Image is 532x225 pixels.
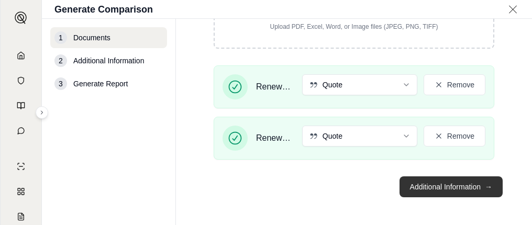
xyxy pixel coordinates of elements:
a: Single Policy [3,155,39,178]
span: Renewal Quote-[PERSON_NAME] & Associates, Ltd.-9-5-2025-2.pdf [256,132,294,144]
button: Expand sidebar [10,7,31,28]
a: Chat [3,119,39,142]
a: Home [3,44,39,67]
button: Expand sidebar [36,106,48,119]
p: Upload PDF, Excel, Word, or Image files (JPEG, PNG, TIFF) [231,22,476,31]
div: 1 [54,31,67,44]
span: Renewal Quote-[PERSON_NAME] & Associates, Ltd.-10-22-2024-2.pdf [256,81,294,93]
button: Remove [424,126,485,147]
a: Policy Comparisons [3,180,39,203]
a: Prompt Library [3,94,39,117]
button: Additional Information→ [400,176,503,197]
div: 3 [54,77,67,90]
span: Documents [73,32,110,43]
a: Documents Vault [3,69,39,92]
span: Additional Information [73,55,144,66]
img: Expand sidebar [15,12,27,24]
span: Generate Report [73,78,128,89]
h1: Generate Comparison [54,2,153,17]
span: → [485,182,492,192]
button: Remove [424,74,485,95]
div: 2 [54,54,67,67]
